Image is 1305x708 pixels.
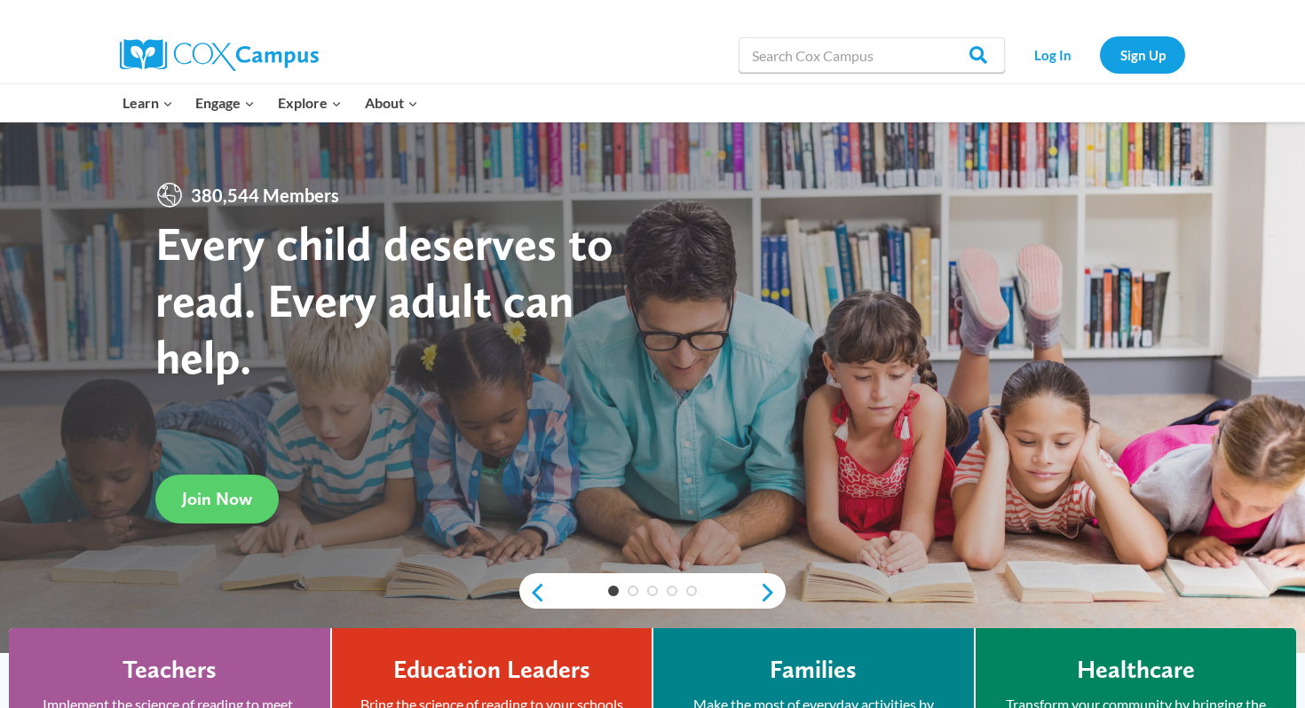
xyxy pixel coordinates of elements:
a: Join Now [155,475,279,523]
nav: Primary Navigation [111,84,429,122]
a: 5 [686,586,697,596]
a: Sign Up [1100,36,1185,73]
a: next [759,582,786,603]
input: Search Cox Campus [739,37,1005,73]
h4: Healthcare [1077,655,1195,685]
span: Learn [123,91,173,114]
nav: Secondary Navigation [1014,36,1185,73]
a: Log In [1014,36,1091,73]
strong: Every child deserves to read. Every adult can help. [155,215,613,384]
span: 380,544 Members [184,181,346,209]
a: 1 [608,586,619,596]
h4: Teachers [123,655,217,685]
h4: Education Leaders [393,655,590,685]
span: About [365,91,418,114]
span: Engage [195,91,255,114]
div: content slider buttons [519,575,786,610]
a: 3 [647,586,658,596]
a: 2 [628,586,638,596]
a: 4 [667,586,677,596]
a: previous [519,582,546,603]
img: Cox Campus [120,39,319,71]
h4: Families [770,655,857,685]
span: Join Now [182,488,252,509]
span: Explore [278,91,342,114]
